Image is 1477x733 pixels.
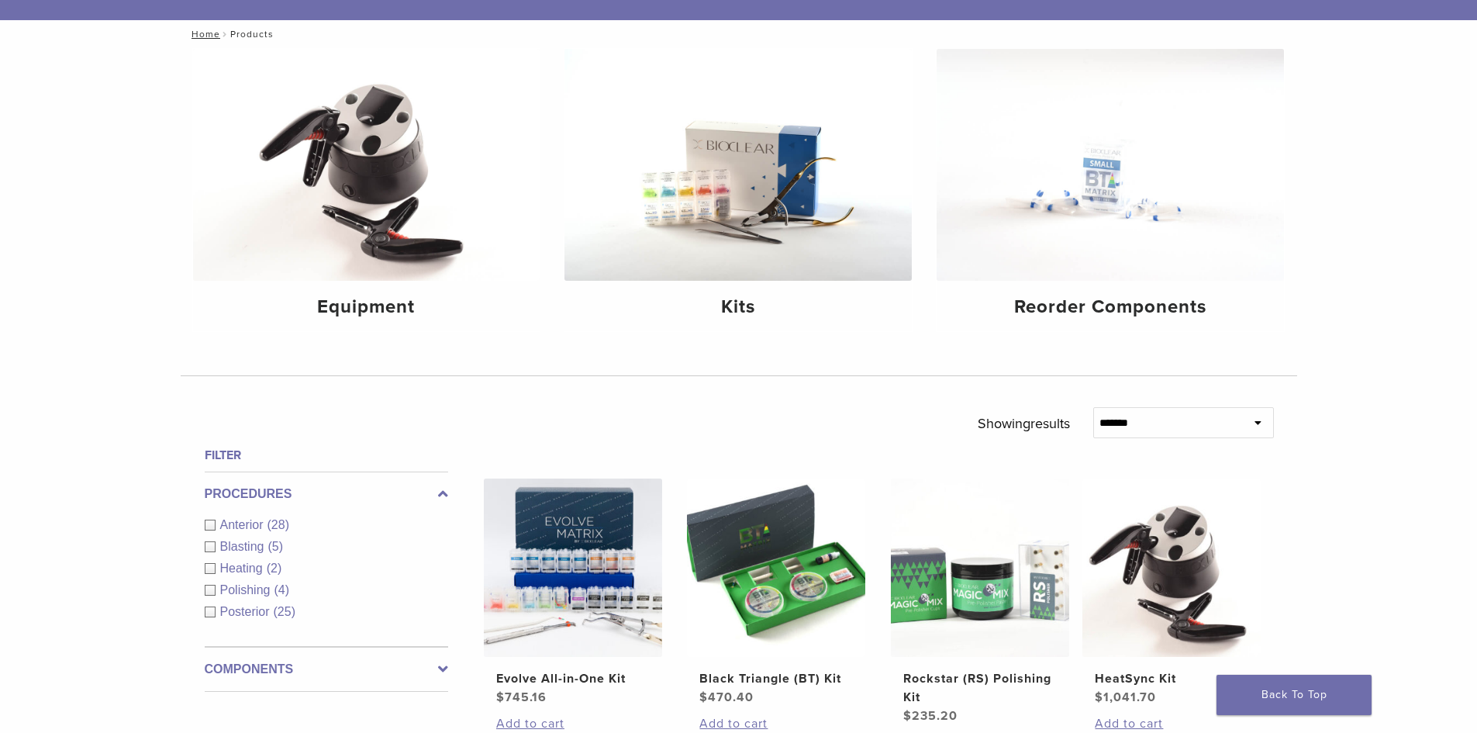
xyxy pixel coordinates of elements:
label: Components [205,660,448,679]
h2: Evolve All-in-One Kit [496,669,650,688]
a: HeatSync KitHeatSync Kit $1,041.70 [1082,479,1262,707]
bdi: 470.40 [699,690,754,705]
a: Reorder Components [937,49,1284,331]
span: (2) [267,562,282,575]
span: (5) [267,540,283,553]
label: Procedures [205,485,448,503]
span: $ [903,708,912,724]
img: Kits [564,49,912,281]
img: Equipment [193,49,540,281]
a: Black Triangle (BT) KitBlack Triangle (BT) Kit $470.40 [686,479,867,707]
img: Evolve All-in-One Kit [484,479,662,657]
bdi: 745.16 [496,690,547,705]
img: HeatSync Kit [1082,479,1261,657]
a: Evolve All-in-One KitEvolve All-in-One Kit $745.16 [483,479,664,707]
span: Heating [220,562,267,575]
span: Posterior [220,605,274,618]
span: (4) [274,583,289,596]
p: Showing results [978,407,1070,440]
h4: Reorder Components [949,293,1272,321]
bdi: 235.20 [903,708,958,724]
a: Kits [564,49,912,331]
a: Add to cart: “Black Triangle (BT) Kit” [699,714,853,733]
span: (28) [267,518,289,531]
bdi: 1,041.70 [1095,690,1156,705]
h4: Kits [577,293,899,321]
h2: Black Triangle (BT) Kit [699,669,853,688]
a: Add to cart: “Evolve All-in-One Kit” [496,714,650,733]
a: Back To Top [1216,675,1372,715]
a: Rockstar (RS) Polishing KitRockstar (RS) Polishing Kit $235.20 [890,479,1071,725]
span: / [220,30,230,38]
span: Blasting [220,540,268,553]
h4: Equipment [205,293,528,321]
a: Equipment [193,49,540,331]
span: $ [496,690,505,705]
span: $ [1095,690,1103,705]
img: Black Triangle (BT) Kit [687,479,865,657]
h2: Rockstar (RS) Polishing Kit [903,669,1057,707]
h4: Filter [205,446,448,465]
span: Anterior [220,518,267,531]
nav: Products [181,20,1297,48]
a: Home [187,29,220,40]
img: Rockstar (RS) Polishing Kit [891,479,1069,657]
span: Polishing [220,583,274,596]
h2: HeatSync Kit [1095,669,1248,688]
img: Reorder Components [937,49,1284,281]
a: Add to cart: “HeatSync Kit” [1095,714,1248,733]
span: $ [699,690,708,705]
span: (25) [274,605,295,618]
